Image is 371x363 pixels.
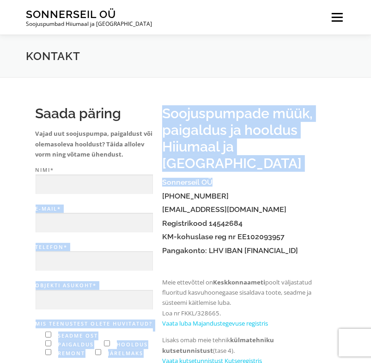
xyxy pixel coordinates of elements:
[36,320,153,328] label: Mis teenustest olete huvitatud?
[162,219,335,228] h4: Registrikood 14542684
[162,319,268,327] a: Vaata luba Majandustegevuse registris
[162,336,274,354] strong: külmatehniku kutsetunnistust
[36,166,153,194] label: Nimi*
[162,105,335,172] h2: Soojuspumpade müük, paigaldus ja hooldus Hiiumaal ja [GEOGRAPHIC_DATA]
[162,192,335,200] h4: [PHONE_NUMBER]
[162,205,286,214] a: [EMAIL_ADDRESS][DOMAIN_NAME]
[36,175,153,194] input: Nimi*
[36,251,153,271] input: Telefon*
[162,247,335,255] h4: Pangakonto: LHV IBAN [FINANCIAL_ID]
[106,350,144,357] span: järelmaks
[26,21,152,27] p: Soojuspumbad Hiiumaal ja [GEOGRAPHIC_DATA]
[162,178,335,187] h4: Sonnerseil OÜ
[36,281,153,310] label: Objekti asukoht*
[36,129,153,158] strong: Vajad uut soojuspumpa, paigaldust või olemasoleva hooldust? Täida allolev vorm ning võtame ühendust.
[56,332,98,339] span: seadme ost
[26,49,345,63] h1: Kontakt
[213,278,265,286] strong: Keskkonnaameti
[56,350,85,357] span: remont
[56,341,94,348] span: paigaldus
[36,105,153,122] h2: Saada päring
[36,290,153,310] input: Objekti asukoht*
[36,243,153,272] label: Telefon*
[36,213,153,233] input: E-mail*
[36,205,153,233] label: E-mail*
[115,341,148,348] span: hooldus
[162,277,335,329] p: Meie ettevõttel on poolt väljastatud fluoritud kasvuhoonegaase sisaldava toote, seadme ja süsteem...
[162,233,335,241] h4: KM-kohuslase reg nr EE102093957
[26,8,116,20] a: Sonnerseil OÜ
